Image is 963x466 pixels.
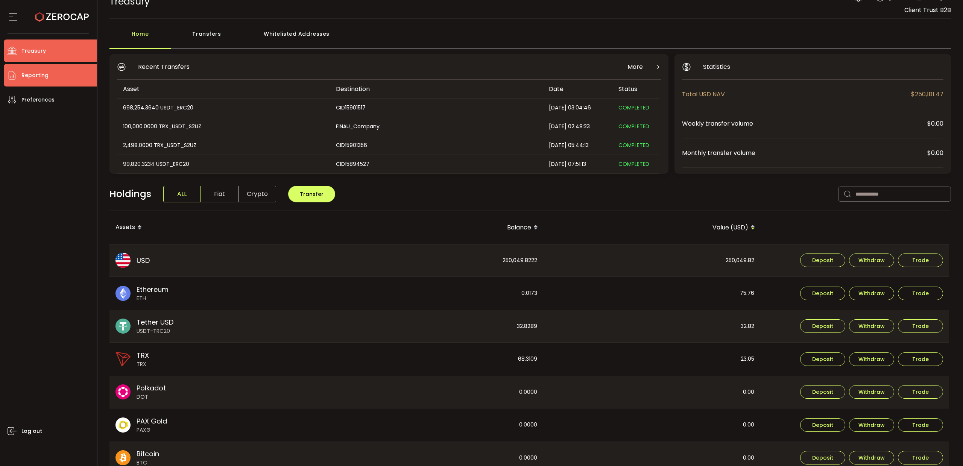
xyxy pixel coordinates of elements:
[201,186,238,202] span: Fiat
[115,384,131,399] img: dot_portfolio.svg
[109,26,171,49] div: Home
[682,148,927,158] span: Monthly transfer volume
[858,291,885,296] span: Withdraw
[137,284,169,294] span: Ethereum
[544,376,760,408] div: 0.00
[288,186,335,202] button: Transfer
[800,451,845,464] button: Deposit
[543,85,612,93] div: Date
[898,418,943,432] button: Trade
[849,385,894,399] button: Withdraw
[898,253,943,267] button: Trade
[618,160,649,168] span: COMPLETED
[925,430,963,466] iframe: Chat Widget
[327,244,543,277] div: 250,049.8222
[115,286,131,301] img: eth_portfolio.svg
[115,253,131,268] img: usd_portfolio.svg
[858,357,885,362] span: Withdraw
[912,291,929,296] span: Trade
[849,451,894,464] button: Withdraw
[543,160,612,168] div: [DATE] 07:51:13
[618,104,649,111] span: COMPLETED
[21,426,42,437] span: Log out
[543,103,612,112] div: [DATE] 03:04:46
[800,352,845,366] button: Deposit
[858,258,885,263] span: Withdraw
[800,253,845,267] button: Deposit
[544,221,761,234] div: Value (USD)
[330,122,542,131] div: FINAU_Company
[849,352,894,366] button: Withdraw
[912,389,929,395] span: Trade
[327,277,543,310] div: 0.0173
[627,62,643,71] span: More
[109,187,151,201] span: Holdings
[543,141,612,150] div: [DATE] 05:44:13
[812,357,833,362] span: Deposit
[117,160,329,168] div: 99,820.3234 USDT_ERC20
[137,426,167,434] span: PAXG
[137,350,149,360] span: TRX
[163,186,201,202] span: ALL
[327,310,543,343] div: 32.8289
[858,422,885,428] span: Withdraw
[800,418,845,432] button: Deposit
[117,141,329,150] div: 2,498.0000 TRX_USDT_S2UZ
[543,122,612,131] div: [DATE] 02:48:23
[544,244,760,277] div: 250,049.82
[117,103,329,112] div: 698,254.3640 USDT_ERC20
[858,455,885,460] span: Withdraw
[800,385,845,399] button: Deposit
[703,62,730,71] span: Statistics
[330,103,542,112] div: CID15901517
[109,221,327,234] div: Assets
[115,450,131,465] img: btc_portfolio.svg
[849,319,894,333] button: Withdraw
[327,408,543,442] div: 0.0000
[117,85,330,93] div: Asset
[618,141,649,149] span: COMPLETED
[812,422,833,428] span: Deposit
[612,85,659,93] div: Status
[330,141,542,150] div: CID15901356
[137,327,173,335] span: USDT-TRC20
[137,317,173,327] span: Tether USD
[800,287,845,300] button: Deposit
[21,70,49,81] span: Reporting
[243,26,351,49] div: Whitelisted Addresses
[21,94,55,105] span: Preferences
[137,383,166,393] span: Polkadot
[898,352,943,366] button: Trade
[682,119,927,128] span: Weekly transfer volume
[849,253,894,267] button: Withdraw
[912,258,929,263] span: Trade
[898,319,943,333] button: Trade
[812,258,833,263] span: Deposit
[800,319,845,333] button: Deposit
[117,122,329,131] div: 100,000.0000 TRX_USDT_S2UZ
[137,449,159,459] span: Bitcoin
[904,6,951,14] span: Client Trust B2B
[849,418,894,432] button: Withdraw
[238,186,276,202] span: Crypto
[912,455,929,460] span: Trade
[812,291,833,296] span: Deposit
[115,319,131,334] img: usdt_portfolio.svg
[330,160,542,168] div: CID15894527
[137,360,149,368] span: TRX
[138,62,190,71] span: Recent Transfers
[912,357,929,362] span: Trade
[618,123,649,130] span: COMPLETED
[898,385,943,399] button: Trade
[300,190,324,198] span: Transfer
[327,221,544,234] div: Balance
[327,343,543,376] div: 68.3109
[812,323,833,329] span: Deposit
[812,389,833,395] span: Deposit
[858,323,885,329] span: Withdraw
[911,90,943,99] span: $250,181.47
[927,119,943,128] span: $0.00
[115,352,131,367] img: trx_portfolio.png
[137,294,169,302] span: ETH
